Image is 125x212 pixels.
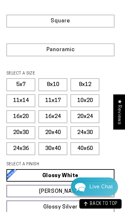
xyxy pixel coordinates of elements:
img: John [58,9,70,21]
label: 8x10 [38,78,67,91]
legend: SELECT A FINISH [6,161,71,168]
span: We run on [49,144,87,147]
label: 10x20 [71,94,99,107]
label: 16x24 [38,110,67,123]
img: Marie J [67,9,78,21]
label: 24x30 [71,126,99,139]
label: 20x40 [38,126,67,139]
label: 5x7 [6,78,35,91]
label: 20x24 [71,110,99,123]
a: [PERSON_NAME] [6,185,114,197]
legend: SELECT A SIZE [6,70,71,77]
label: 11x17 [38,94,67,107]
label: 8x12 [71,78,99,91]
label: 11x14 [6,94,35,107]
a: Send a Message [43,153,93,163]
label: 40x60 [71,142,99,155]
a: Glossy White [6,169,114,182]
label: 20x30 [6,126,35,139]
label: 16x20 [6,110,35,123]
div: Chat widget toggle [71,177,118,196]
div: Contact Us Directly [89,177,113,196]
span: Re:amaze [69,142,87,147]
span: Panoramic [46,47,75,52]
div: Click to open Judge.me floating reviews tab [113,94,125,130]
label: 30x40 [38,142,67,155]
label: 24x36 [6,142,35,155]
span: Square [51,18,70,24]
span: BACK TO TOP [90,202,118,206]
